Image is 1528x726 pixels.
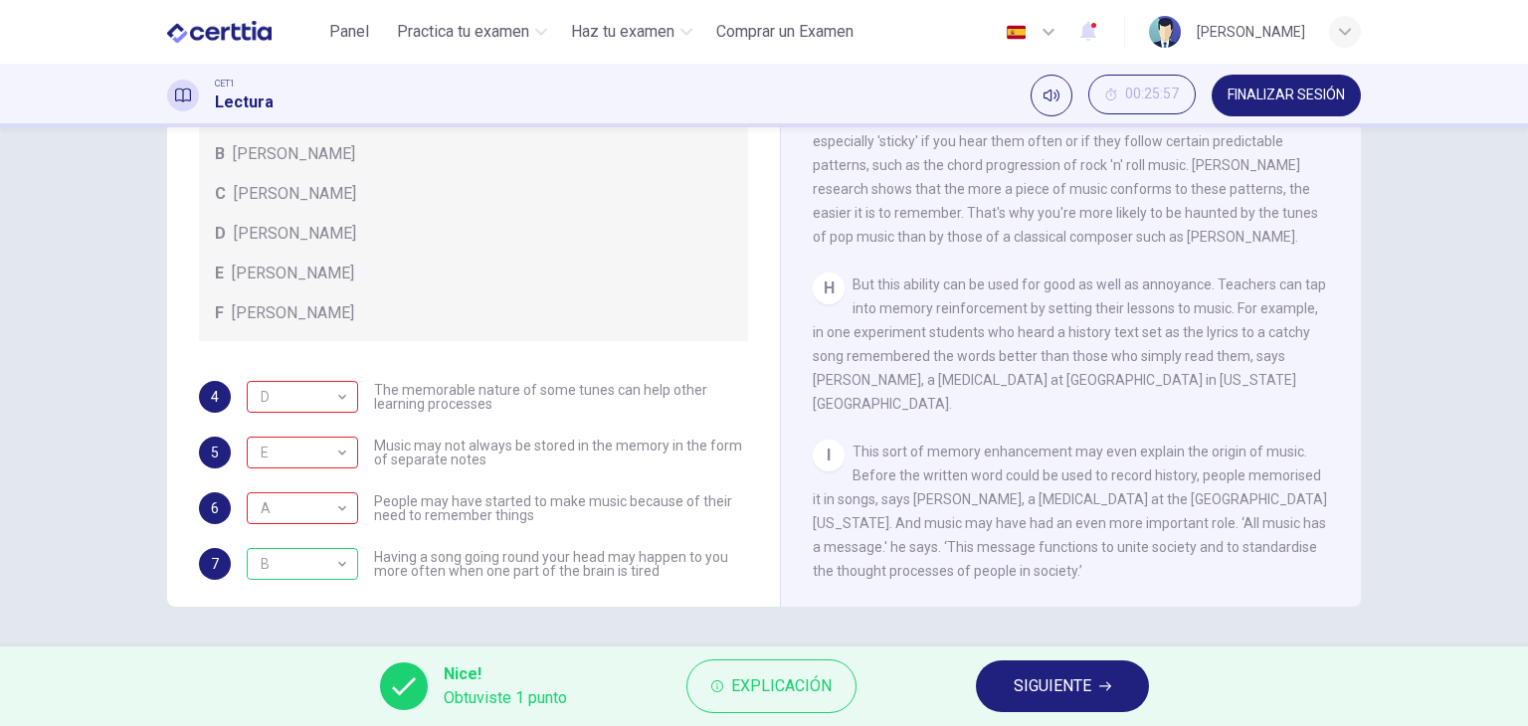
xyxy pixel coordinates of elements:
div: Ocultar [1088,75,1196,116]
span: 00:25:57 [1125,87,1179,102]
span: Practica tu examen [397,20,529,44]
span: [PERSON_NAME] [232,301,354,325]
span: Explicación [731,672,832,700]
span: Haz tu examen [571,20,674,44]
span: The memorable nature of some tunes can help other learning processes [374,383,748,411]
span: CET1 [215,77,235,91]
span: Obtuviste 1 punto [444,686,567,710]
div: D [247,369,351,426]
span: 4 [211,390,219,404]
span: D [215,222,226,246]
button: Explicación [686,659,857,713]
div: D [247,437,358,468]
button: SIGUIENTE [976,660,1149,712]
span: C [215,182,226,206]
span: Music may not always be stored in the memory in the form of separate notes [374,439,748,466]
span: This sort of memory enhancement may even explain the origin of music. Before the written word cou... [813,444,1327,579]
img: CERTTIA logo [167,12,272,52]
button: Comprar un Examen [708,14,861,50]
span: Comprar un Examen [716,20,854,44]
div: B [247,548,358,580]
div: I [813,440,845,471]
span: But this ability can be used for good as well as annoyance. Teachers can tap into memory reinforc... [813,276,1326,412]
button: 00:25:57 [1088,75,1196,114]
h1: Lectura [215,91,274,114]
div: B [247,536,351,593]
button: FINALIZAR SESIÓN [1212,75,1361,116]
span: [PERSON_NAME] [234,222,356,246]
div: Silenciar [1031,75,1072,116]
span: [PERSON_NAME] [234,182,356,206]
span: [PERSON_NAME] [233,142,355,166]
div: E [247,381,358,413]
span: F [215,301,224,325]
span: People may have started to make music because of their need to remember things [374,494,748,522]
div: H [813,272,845,304]
a: CERTTIA logo [167,12,317,52]
span: 7 [211,557,219,571]
button: Haz tu examen [563,14,700,50]
button: Panel [317,14,381,50]
span: E [215,262,224,285]
button: Practica tu examen [389,14,555,50]
img: es [1004,25,1029,40]
span: Nice! [444,662,567,686]
span: 5 [211,446,219,459]
span: SIGUIENTE [1014,672,1091,700]
div: A [247,480,351,537]
span: Having a song going round your head may happen to you more often when one part of the brain is tired [374,550,748,578]
div: F [247,492,358,524]
span: 6 [211,501,219,515]
span: FINALIZAR SESIÓN [1228,88,1345,103]
span: Panel [329,20,369,44]
span: [PERSON_NAME] [232,262,354,285]
div: [PERSON_NAME] [1197,20,1305,44]
div: E [247,425,351,481]
span: B [215,142,225,166]
img: Profile picture [1149,16,1181,48]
